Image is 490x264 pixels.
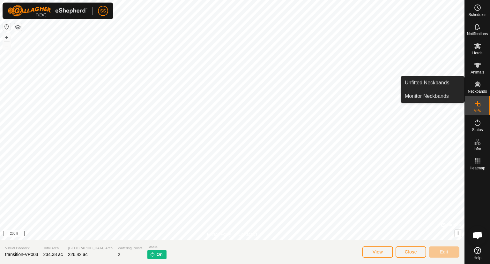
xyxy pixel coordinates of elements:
[118,252,120,257] span: 2
[472,128,483,132] span: Status
[405,249,417,254] span: Close
[468,89,487,93] span: Neckbands
[68,252,88,257] span: 226.42 ac
[100,8,106,14] span: SS
[14,23,22,31] button: Map Layers
[473,147,481,151] span: Infra
[43,245,63,251] span: Total Area
[468,226,487,245] div: Open chat
[474,109,481,113] span: VPs
[405,79,449,87] span: Unfitted Neckbands
[471,70,484,74] span: Animals
[150,252,155,257] img: turn-on
[43,252,63,257] span: 234.38 ac
[465,245,490,262] a: Help
[239,231,257,237] a: Contact Us
[8,5,87,17] img: Gallagher Logo
[401,90,464,103] a: Monitor Neckbands
[118,245,142,251] span: Watering Points
[401,76,464,89] a: Unfitted Neckbands
[362,246,393,258] button: View
[405,92,449,100] span: Monitor Neckbands
[3,42,11,50] button: –
[396,246,426,258] button: Close
[68,245,113,251] span: [GEOGRAPHIC_DATA] Area
[440,249,448,254] span: Edit
[467,32,488,36] span: Notifications
[156,251,162,258] span: On
[455,230,462,237] button: i
[472,51,482,55] span: Herds
[5,252,38,257] span: transition-VP003
[473,256,481,260] span: Help
[5,245,38,251] span: Virtual Paddock
[429,246,459,258] button: Edit
[3,34,11,41] button: +
[3,23,11,31] button: Reset Map
[470,166,485,170] span: Heatmap
[468,13,486,17] span: Schedules
[147,245,166,250] span: Status
[207,231,231,237] a: Privacy Policy
[457,230,459,236] span: i
[373,249,383,254] span: View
